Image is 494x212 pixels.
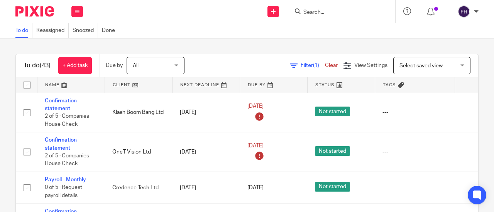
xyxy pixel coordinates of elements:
p: Due by [106,62,123,69]
div: --- [382,184,447,192]
span: Not started [315,107,350,116]
span: View Settings [354,63,387,68]
input: Search [303,9,372,16]
span: All [133,63,139,68]
span: 0 of 5 · Request payroll details [45,185,82,199]
a: Clear [325,63,338,68]
img: Pixie [15,6,54,17]
span: Not started [315,146,350,156]
td: [DATE] [172,93,240,132]
td: Klash Boom Bang Ltd [105,93,172,132]
td: Credence Tech Ltd [105,172,172,204]
span: (1) [313,63,319,68]
span: 2 of 5 · Companies House Check [45,153,89,167]
a: Payroll - Monthly [45,177,86,182]
span: 2 of 5 · Companies House Check [45,114,89,127]
span: [DATE] [247,103,264,109]
a: Confirmation statement [45,98,77,111]
div: --- [382,109,447,116]
div: --- [382,148,447,156]
a: + Add task [58,57,92,74]
span: [DATE] [247,185,264,190]
span: Tags [383,83,396,87]
span: Select saved view [399,63,443,68]
a: Confirmation statement [45,137,77,150]
a: To do [15,23,32,38]
h1: To do [24,62,51,70]
td: OneT Vision Ltd [105,132,172,172]
a: Snoozed [73,23,98,38]
td: [DATE] [172,172,240,204]
a: Done [102,23,119,38]
img: svg%3E [458,5,470,18]
span: Filter [301,63,325,68]
span: (43) [40,62,51,68]
span: Not started [315,182,350,192]
span: [DATE] [247,143,264,149]
td: [DATE] [172,132,240,172]
a: Reassigned [36,23,69,38]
